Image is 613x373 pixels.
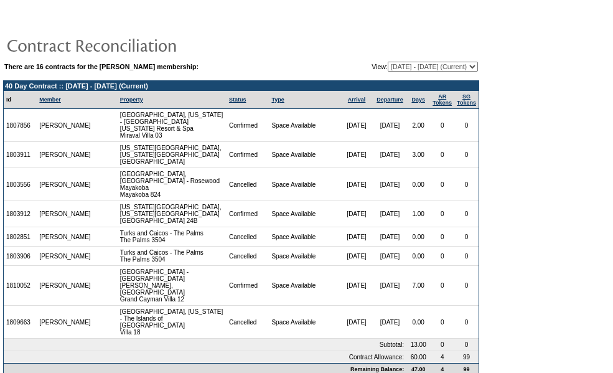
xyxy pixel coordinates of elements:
[269,306,340,339] td: Space Available
[430,227,454,247] td: 0
[406,247,430,266] td: 0.00
[406,227,430,247] td: 0.00
[4,266,37,306] td: 1810052
[269,266,340,306] td: Space Available
[4,339,406,351] td: Subtotal:
[37,247,94,266] td: [PERSON_NAME]
[4,142,37,168] td: 1803911
[373,201,406,227] td: [DATE]
[340,142,373,168] td: [DATE]
[454,201,479,227] td: 0
[340,109,373,142] td: [DATE]
[406,201,430,227] td: 1.00
[4,351,406,363] td: Contract Allowance:
[37,109,94,142] td: [PERSON_NAME]
[269,109,340,142] td: Space Available
[37,306,94,339] td: [PERSON_NAME]
[118,168,227,201] td: [GEOGRAPHIC_DATA], [GEOGRAPHIC_DATA] - Rosewood Mayakoba Mayakoba 824
[377,97,403,103] a: Departure
[118,306,227,339] td: [GEOGRAPHIC_DATA], [US_STATE] - The Islands of [GEOGRAPHIC_DATA] Villa 18
[4,91,37,109] td: Id
[406,351,430,363] td: 60.00
[406,339,430,351] td: 13.00
[340,247,373,266] td: [DATE]
[118,247,227,266] td: Turks and Caicos - The Palms The Palms 3504
[269,247,340,266] td: Space Available
[227,306,269,339] td: Cancelled
[227,142,269,168] td: Confirmed
[430,306,454,339] td: 0
[118,142,227,168] td: [US_STATE][GEOGRAPHIC_DATA], [US_STATE][GEOGRAPHIC_DATA] [GEOGRAPHIC_DATA]
[37,168,94,201] td: [PERSON_NAME]
[433,93,452,106] a: ARTokens
[340,168,373,201] td: [DATE]
[430,168,454,201] td: 0
[430,351,454,363] td: 4
[454,306,479,339] td: 0
[430,266,454,306] td: 0
[4,168,37,201] td: 1803556
[454,227,479,247] td: 0
[406,306,430,339] td: 0.00
[348,97,366,103] a: Arrival
[271,97,284,103] a: Type
[37,142,94,168] td: [PERSON_NAME]
[118,201,227,227] td: [US_STATE][GEOGRAPHIC_DATA], [US_STATE][GEOGRAPHIC_DATA] [GEOGRAPHIC_DATA] 24B
[227,227,269,247] td: Cancelled
[118,266,227,306] td: [GEOGRAPHIC_DATA] - [GEOGRAPHIC_DATA][PERSON_NAME], [GEOGRAPHIC_DATA] Grand Cayman Villa 12
[269,201,340,227] td: Space Available
[454,266,479,306] td: 0
[229,97,246,103] a: Status
[373,227,406,247] td: [DATE]
[4,306,37,339] td: 1809663
[454,142,479,168] td: 0
[269,168,340,201] td: Space Available
[340,306,373,339] td: [DATE]
[269,142,340,168] td: Space Available
[373,266,406,306] td: [DATE]
[406,168,430,201] td: 0.00
[4,63,199,70] b: There are 16 contracts for the [PERSON_NAME] membership:
[430,109,454,142] td: 0
[269,227,340,247] td: Space Available
[4,201,37,227] td: 1803912
[227,247,269,266] td: Cancelled
[311,62,478,72] td: View:
[457,93,476,106] a: SGTokens
[227,109,269,142] td: Confirmed
[227,201,269,227] td: Confirmed
[411,97,425,103] a: Days
[227,266,269,306] td: Confirmed
[454,339,479,351] td: 0
[454,351,479,363] td: 99
[430,142,454,168] td: 0
[340,227,373,247] td: [DATE]
[373,247,406,266] td: [DATE]
[6,32,255,57] img: pgTtlContractReconciliation.gif
[37,201,94,227] td: [PERSON_NAME]
[406,266,430,306] td: 7.00
[430,339,454,351] td: 0
[4,109,37,142] td: 1807856
[454,109,479,142] td: 0
[340,266,373,306] td: [DATE]
[4,227,37,247] td: 1802851
[37,227,94,247] td: [PERSON_NAME]
[454,247,479,266] td: 0
[454,168,479,201] td: 0
[227,168,269,201] td: Cancelled
[118,227,227,247] td: Turks and Caicos - The Palms The Palms 3504
[39,97,61,103] a: Member
[373,306,406,339] td: [DATE]
[4,247,37,266] td: 1803906
[340,201,373,227] td: [DATE]
[37,266,94,306] td: [PERSON_NAME]
[373,109,406,142] td: [DATE]
[406,109,430,142] td: 2.00
[373,142,406,168] td: [DATE]
[373,168,406,201] td: [DATE]
[406,142,430,168] td: 3.00
[430,247,454,266] td: 0
[430,201,454,227] td: 0
[120,97,143,103] a: Property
